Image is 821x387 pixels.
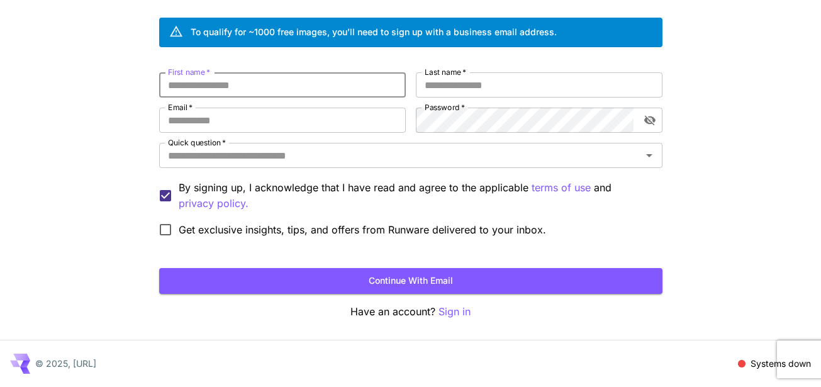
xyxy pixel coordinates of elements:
label: Last name [425,67,466,77]
p: terms of use [532,180,591,196]
span: Get exclusive insights, tips, and offers from Runware delivered to your inbox. [179,222,546,237]
p: Have an account? [159,304,662,320]
div: To qualify for ~1000 free images, you’ll need to sign up with a business email address. [191,25,557,38]
button: Sign in [438,304,471,320]
p: privacy policy. [179,196,249,211]
p: By signing up, I acknowledge that I have read and agree to the applicable and [179,180,652,211]
label: Password [425,102,465,113]
button: By signing up, I acknowledge that I have read and agree to the applicable terms of use and [179,196,249,211]
button: toggle password visibility [639,109,661,132]
button: By signing up, I acknowledge that I have read and agree to the applicable and privacy policy. [532,180,591,196]
label: Email [168,102,193,113]
p: © 2025, [URL] [35,357,96,370]
p: Systems down [751,357,811,370]
label: Quick question [168,137,226,148]
button: Open [640,147,658,164]
label: First name [168,67,210,77]
button: Continue with email [159,268,662,294]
